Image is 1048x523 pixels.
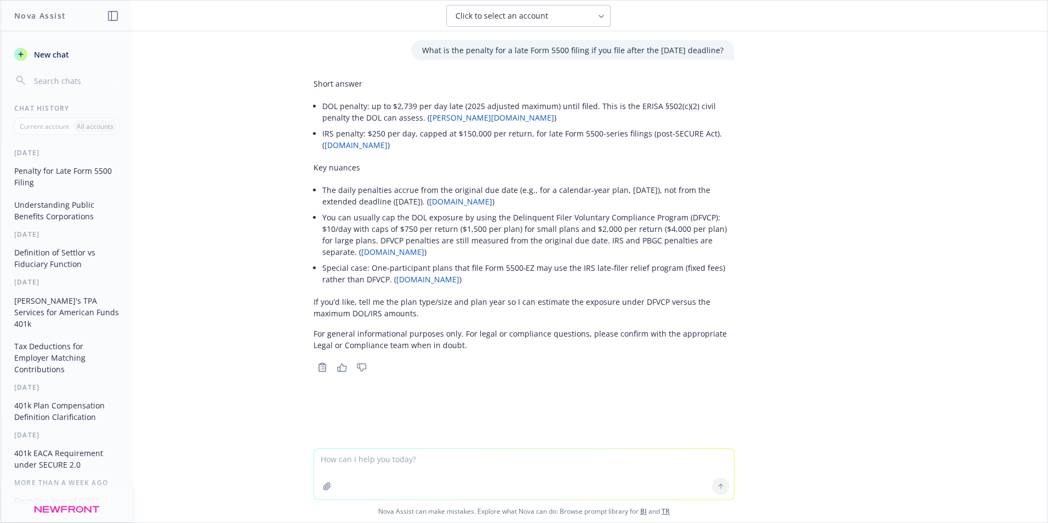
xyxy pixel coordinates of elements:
button: Thumbs down [353,360,371,375]
p: Key nuances [314,162,734,173]
button: 401k Plan Compensation Definition Clarification [10,396,123,426]
p: Current account [20,122,69,131]
button: 401k EACA Requirement under SECURE 2.0 [10,444,123,474]
li: Special case: One‑participant plans that file Form 5500‑EZ may use the IRS late‑filer relief prog... [322,260,734,287]
svg: Copy to clipboard [317,362,327,372]
div: More than a week ago [1,478,132,487]
button: Founding Year of [URL] [10,492,123,510]
p: If you’d like, tell me the plan type/size and plan year so I can estimate the exposure under DFVC... [314,296,734,319]
li: DOL penalty: up to $2,739 per day late (2025 adjusted maximum) until filed. This is the ERISA §50... [322,98,734,126]
li: IRS penalty: $250 per day, capped at $150,000 per return, for late Form 5500-series filings (post... [322,126,734,153]
p: For general informational purposes only. For legal or compliance questions, please confirm with t... [314,328,734,351]
a: [DOMAIN_NAME] [429,196,492,207]
button: New chat [10,44,123,64]
button: Click to select an account [446,5,611,27]
div: [DATE] [1,383,132,392]
button: Penalty for Late Form 5500 Filing [10,162,123,191]
button: Tax Deductions for Employer Matching Contributions [10,337,123,378]
input: Search chats [32,73,119,88]
div: [DATE] [1,277,132,287]
p: What is the penalty for a late Form 5500 filing if you file after the [DATE] deadline? [422,44,724,56]
span: Nova Assist can make mistakes. Explore what Nova can do: Browse prompt library for and [5,500,1043,522]
a: TR [662,507,670,516]
p: Short answer [314,78,734,89]
a: BI [640,507,647,516]
div: Chat History [1,104,132,113]
div: [DATE] [1,148,132,157]
li: You can usually cap the DOL exposure by using the Delinquent Filer Voluntary Compliance Program (... [322,209,734,260]
div: [DATE] [1,430,132,440]
a: [DOMAIN_NAME] [396,274,459,285]
span: New chat [32,49,69,60]
button: [PERSON_NAME]'s TPA Services for American Funds 401k [10,292,123,333]
h1: Nova Assist [14,10,66,21]
button: Definition of Settlor vs Fiduciary Function [10,243,123,273]
span: Click to select an account [455,10,548,21]
button: Understanding Public Benefits Corporations [10,196,123,225]
li: The daily penalties accrue from the original due date (e.g., for a calendar‑year plan, [DATE]), n... [322,182,734,209]
div: [DATE] [1,230,132,239]
a: [PERSON_NAME][DOMAIN_NAME] [430,112,554,123]
a: [DOMAIN_NAME] [324,140,388,150]
a: [DOMAIN_NAME] [361,247,424,257]
p: All accounts [77,122,113,131]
